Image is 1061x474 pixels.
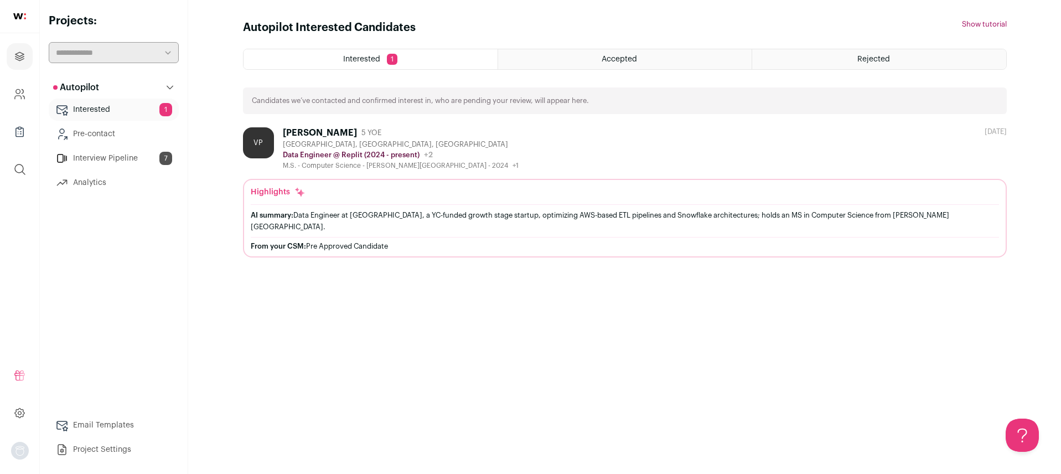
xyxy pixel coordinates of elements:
[251,209,999,233] div: Data Engineer at [GEOGRAPHIC_DATA], a YC-funded growth stage startup, optimizing AWS-based ETL pi...
[283,151,420,159] p: Data Engineer @ Replit (2024 - present)
[251,187,306,198] div: Highlights
[498,49,752,69] a: Accepted
[243,127,1007,257] a: VP [PERSON_NAME] 5 YOE [GEOGRAPHIC_DATA], [GEOGRAPHIC_DATA], [GEOGRAPHIC_DATA] Data Engineer @ Re...
[513,162,519,169] span: +1
[251,242,999,251] div: Pre Approved Candidate
[49,76,179,99] button: Autopilot
[11,442,29,460] img: nopic.png
[752,49,1006,69] a: Rejected
[283,127,357,138] div: [PERSON_NAME]
[1006,419,1039,452] iframe: Help Scout Beacon - Open
[283,161,519,170] div: M.S. - Computer Science - [PERSON_NAME][GEOGRAPHIC_DATA] - 2024
[159,103,172,116] span: 1
[251,212,293,219] span: AI summary:
[985,127,1007,136] div: [DATE]
[7,81,33,107] a: Company and ATS Settings
[962,20,1007,29] button: Show tutorial
[49,439,179,461] a: Project Settings
[252,96,589,105] p: Candidates we’ve contacted and confirmed interest in, who are pending your review, will appear here.
[49,123,179,145] a: Pre-contact
[343,55,380,63] span: Interested
[602,55,637,63] span: Accepted
[361,128,381,137] span: 5 YOE
[857,55,890,63] span: Rejected
[11,442,29,460] button: Open dropdown
[7,118,33,145] a: Company Lists
[49,172,179,194] a: Analytics
[243,20,416,35] h1: Autopilot Interested Candidates
[424,151,433,159] span: +2
[283,140,519,149] div: [GEOGRAPHIC_DATA], [GEOGRAPHIC_DATA], [GEOGRAPHIC_DATA]
[53,81,99,94] p: Autopilot
[7,43,33,70] a: Projects
[159,152,172,165] span: 7
[49,414,179,436] a: Email Templates
[49,13,179,29] h2: Projects:
[49,147,179,169] a: Interview Pipeline7
[387,54,397,65] span: 1
[49,99,179,121] a: Interested1
[243,127,274,158] div: VP
[13,13,26,19] img: wellfound-shorthand-0d5821cbd27db2630d0214b213865d53afaa358527fdda9d0ea32b1df1b89c2c.svg
[251,243,306,250] span: From your CSM:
